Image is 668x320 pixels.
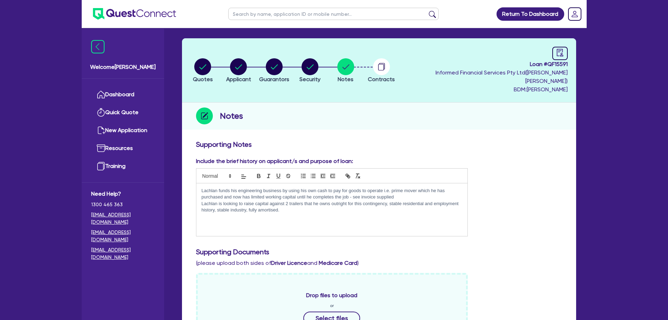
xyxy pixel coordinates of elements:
a: Training [91,157,155,175]
button: Security [299,58,321,84]
img: icon-menu-close [91,40,104,53]
a: [EMAIL_ADDRESS][DOMAIN_NAME] [91,211,155,226]
h3: Supporting Documents [196,248,562,256]
button: Notes [337,58,355,84]
span: Guarantors [259,76,289,83]
button: Guarantors [259,58,290,84]
img: quest-connect-logo-blue [93,8,176,20]
span: Need Help? [91,190,155,198]
img: training [97,162,105,170]
h2: Notes [220,110,243,122]
span: Security [299,76,320,83]
img: new-application [97,126,105,135]
span: Informed Financial Services Pty Ltd ( [PERSON_NAME] [PERSON_NAME] ) [436,69,568,84]
span: Notes [338,76,353,83]
span: Applicant [226,76,251,83]
input: Search by name, application ID or mobile number... [228,8,439,20]
h3: Supporting Notes [196,140,562,149]
span: Quotes [193,76,213,83]
img: resources [97,144,105,152]
span: Welcome [PERSON_NAME] [90,63,156,71]
p: Lachlan funds his engineering business by using his own cash to pay for goods to operate i.e. pri... [202,188,463,201]
a: Dashboard [91,86,155,104]
b: Driver Licence [271,260,307,266]
img: step-icon [196,107,213,124]
span: Contracts [368,76,395,83]
a: New Application [91,122,155,139]
p: Lachlan is looking to raise capital against 2 trailers that he owns outright for this contingency... [202,201,463,214]
a: Dropdown toggle [566,5,584,23]
a: Return To Dashboard [497,7,564,21]
span: Loan # QF15591 [401,60,567,68]
img: quick-quote [97,108,105,117]
span: Drop files to upload [306,291,357,300]
a: Resources [91,139,155,157]
a: [EMAIL_ADDRESS][DOMAIN_NAME] [91,246,155,261]
span: or [330,302,334,309]
label: Include the brief history on applicant/s and purpose of loan: [196,157,353,165]
span: BDM: [PERSON_NAME] [401,85,567,94]
button: Contracts [367,58,395,84]
a: [EMAIL_ADDRESS][DOMAIN_NAME] [91,229,155,243]
a: Quick Quote [91,104,155,122]
button: Applicant [226,58,251,84]
span: 1300 465 363 [91,201,155,208]
span: (please upload both sides of and ) [196,260,359,266]
button: Quotes [193,58,213,84]
span: audit [556,49,564,57]
b: Medicare Card [319,260,357,266]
